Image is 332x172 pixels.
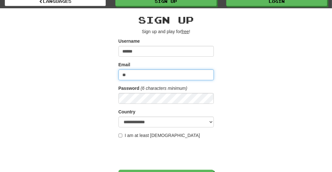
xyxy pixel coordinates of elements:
[119,15,214,25] h2: Sign up
[119,85,139,91] label: Password
[119,28,214,35] p: Sign up and play for !
[119,132,200,139] label: I am at least [DEMOGRAPHIC_DATA]
[119,61,130,68] label: Email
[119,109,136,115] label: Country
[119,38,140,44] label: Username
[141,86,187,91] em: (6 characters minimum)
[119,142,215,167] iframe: reCAPTCHA
[119,133,123,138] input: I am at least [DEMOGRAPHIC_DATA]
[181,29,189,34] u: free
